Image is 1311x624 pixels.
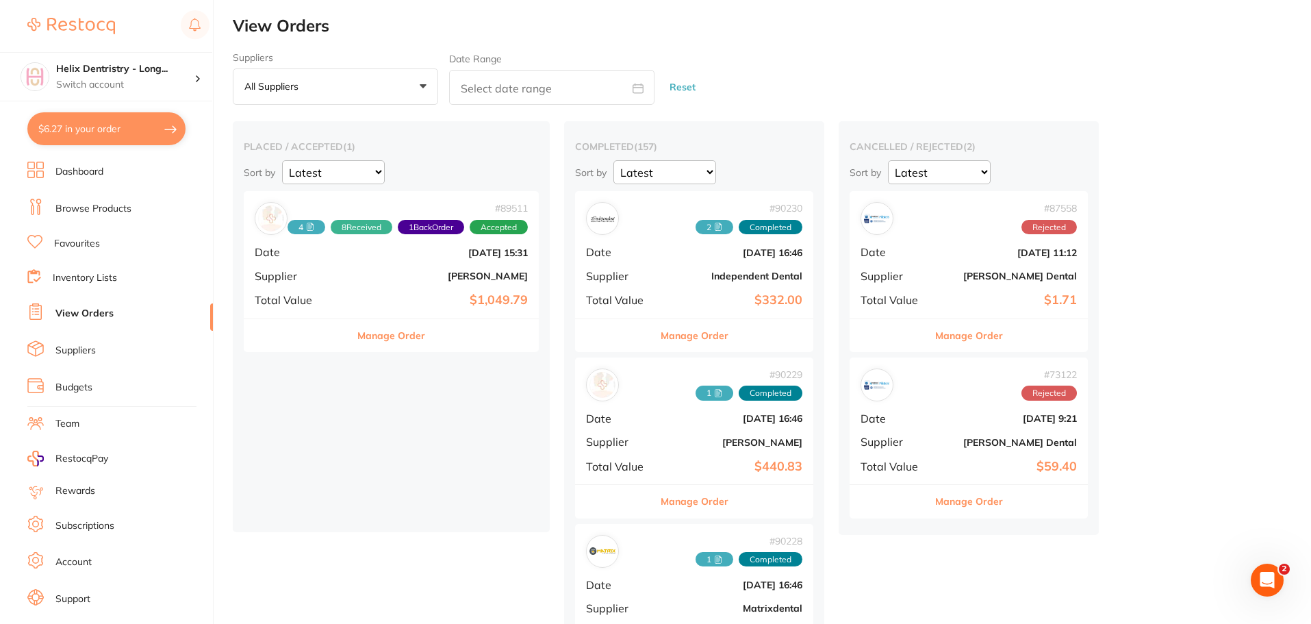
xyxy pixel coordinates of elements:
span: Supplier [255,270,342,282]
button: $6.27 in your order [27,112,186,145]
span: Supplier [586,436,654,448]
img: Independent Dental [589,205,615,232]
b: [DATE] 9:21 [940,413,1077,424]
span: Date [255,246,342,258]
span: Supplier [861,270,929,282]
img: Henry Schein Halas [589,372,615,398]
span: Completed [739,552,802,567]
a: Browse Products [55,202,131,216]
a: View Orders [55,307,114,321]
h2: completed ( 157 ) [575,140,813,153]
span: Total Value [586,294,654,306]
span: # 89511 [288,203,528,214]
span: Total Value [861,460,929,473]
img: Erskine Dental [864,205,890,232]
span: Received [288,220,325,235]
span: 2 [1279,564,1290,575]
input: Select date range [449,70,654,105]
b: [DATE] 16:46 [665,579,802,590]
span: Supplier [586,270,654,282]
button: Manage Order [935,485,1003,518]
a: Subscriptions [55,519,114,533]
b: [DATE] 16:46 [665,247,802,258]
span: Received [696,220,733,235]
b: $1.71 [940,293,1077,308]
span: Date [586,246,654,258]
span: # 87558 [1021,203,1077,214]
span: Date [586,579,654,591]
p: Sort by [850,166,881,179]
div: Henry Schein Halas#895114 8Received1BackOrderAcceptedDate[DATE] 15:31Supplier[PERSON_NAME]Total V... [244,191,539,352]
img: RestocqPay [27,451,44,466]
span: Total Value [861,294,929,306]
label: Date Range [449,53,502,64]
span: # 90228 [696,536,802,547]
img: Matrixdental [589,538,615,564]
span: Supplier [586,602,654,614]
a: Account [55,556,92,569]
span: Supplier [861,436,929,448]
p: Sort by [244,166,275,179]
p: All suppliers [244,80,304,92]
b: Independent Dental [665,271,802,282]
h2: cancelled / rejected ( 2 ) [850,140,1088,153]
button: Manage Order [935,319,1003,352]
b: [PERSON_NAME] [353,271,528,282]
a: Restocq Logo [27,10,115,42]
span: Total Value [586,460,654,473]
a: Inventory Lists [53,271,117,285]
p: Switch account [56,78,194,92]
span: Completed [739,386,802,401]
b: [PERSON_NAME] Dental [940,437,1077,448]
button: Manage Order [661,485,728,518]
a: Support [55,592,90,606]
b: [PERSON_NAME] Dental [940,271,1077,282]
span: # 73122 [1021,369,1077,380]
h2: View Orders [233,16,1311,36]
span: Date [586,412,654,425]
span: Received [696,386,733,401]
button: Reset [665,69,700,105]
b: [PERSON_NAME] [665,437,802,448]
b: [DATE] 11:12 [940,247,1077,258]
b: $59.40 [940,460,1077,474]
span: Received [696,552,733,567]
a: Dashboard [55,165,103,179]
a: Suppliers [55,344,96,358]
label: Suppliers [233,52,438,63]
p: Sort by [575,166,607,179]
img: Henry Schein Halas [258,205,284,232]
span: # 90229 [696,369,802,380]
span: RestocqPay [55,452,108,466]
button: All suppliers [233,68,438,105]
span: Accepted [470,220,528,235]
b: $1,049.79 [353,293,528,308]
b: Matrixdental [665,603,802,614]
span: Rejected [1021,220,1077,235]
span: Rejected [1021,386,1077,401]
b: $332.00 [665,293,802,308]
img: Erskine Dental [864,372,890,398]
span: Date [861,246,929,258]
b: [DATE] 16:46 [665,413,802,424]
h4: Helix Dentristry - Long Jetty [56,62,194,76]
b: [DATE] 15:31 [353,247,528,258]
a: RestocqPay [27,451,108,466]
b: $440.83 [665,460,802,474]
img: Restocq Logo [27,18,115,34]
span: Date [861,412,929,425]
a: Rewards [55,484,95,498]
img: Helix Dentristry - Long Jetty [21,63,49,90]
button: Manage Order [661,319,728,352]
span: Total Value [255,294,342,306]
h2: placed / accepted ( 1 ) [244,140,539,153]
a: Budgets [55,381,92,395]
span: Received [331,220,392,235]
span: # 90230 [696,203,802,214]
span: Completed [739,220,802,235]
span: Back orders [398,220,464,235]
a: Favourites [54,237,100,251]
button: Manage Order [357,319,425,352]
iframe: Intercom live chat [1251,564,1284,597]
a: Team [55,417,79,431]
